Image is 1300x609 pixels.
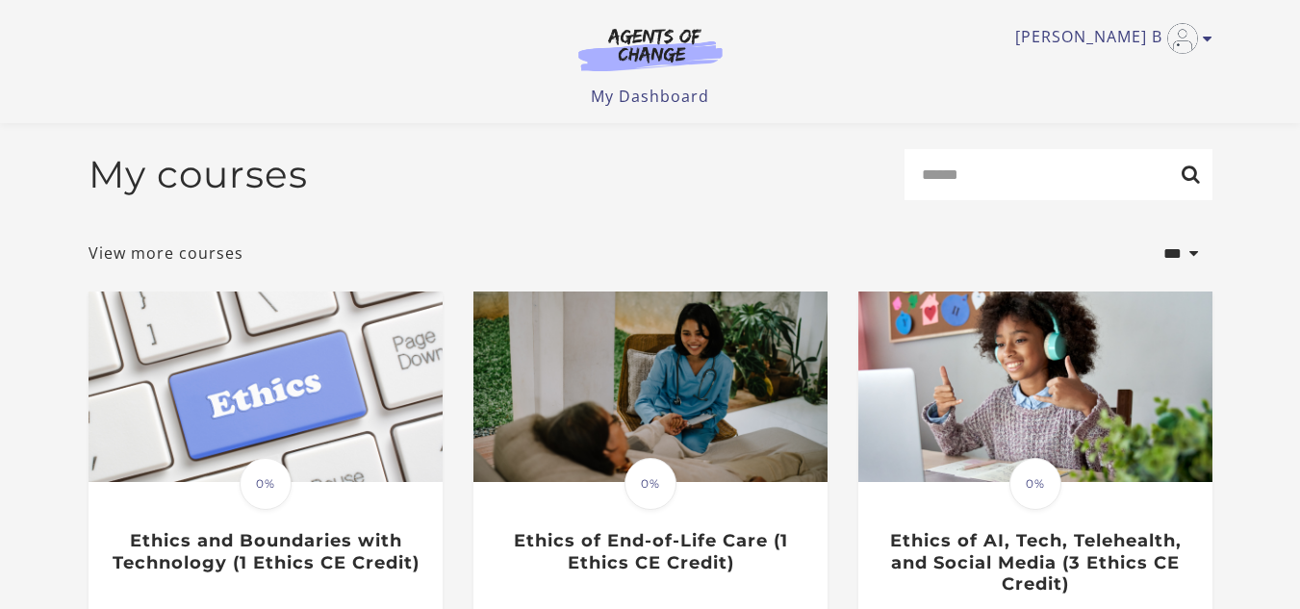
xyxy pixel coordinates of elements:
h2: My courses [89,152,308,197]
a: Toggle menu [1015,23,1203,54]
h3: Ethics of AI, Tech, Telehealth, and Social Media (3 Ethics CE Credit) [879,530,1191,596]
a: My Dashboard [591,86,709,107]
span: 0% [1009,458,1061,510]
a: View more courses [89,241,243,265]
img: Agents of Change Logo [558,27,743,71]
span: 0% [625,458,676,510]
h3: Ethics and Boundaries with Technology (1 Ethics CE Credit) [109,530,421,573]
span: 0% [240,458,292,510]
h3: Ethics of End-of-Life Care (1 Ethics CE Credit) [494,530,806,573]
